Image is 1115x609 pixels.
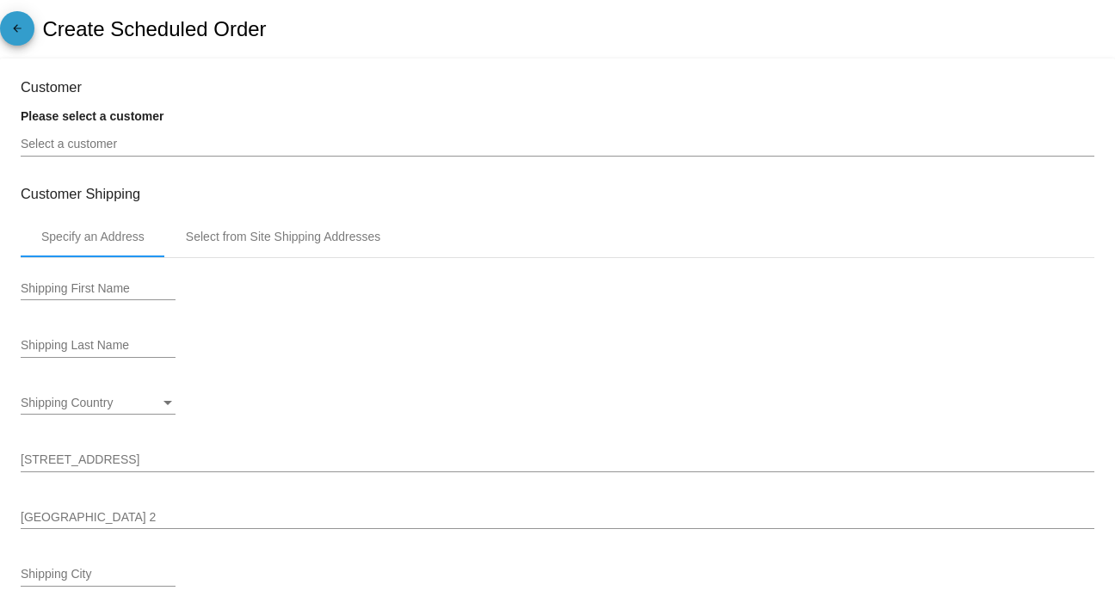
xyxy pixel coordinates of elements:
[21,282,176,296] input: Shipping First Name
[186,230,380,243] div: Select from Site Shipping Addresses
[21,568,176,581] input: Shipping City
[21,397,176,410] mat-select: Shipping Country
[21,138,1094,151] input: Select a customer
[41,230,145,243] div: Specify an Address
[21,339,176,353] input: Shipping Last Name
[21,396,113,409] span: Shipping Country
[21,79,1094,95] h3: Customer
[21,109,164,123] strong: Please select a customer
[7,22,28,43] mat-icon: arrow_back
[21,453,1094,467] input: Shipping Street 1
[42,17,266,41] h2: Create Scheduled Order
[21,511,1094,525] input: Shipping Street 2
[21,186,1094,202] h3: Customer Shipping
